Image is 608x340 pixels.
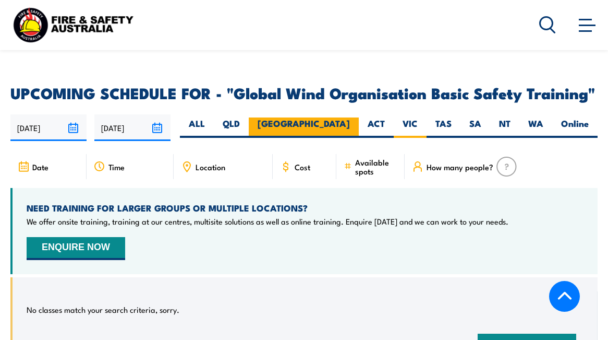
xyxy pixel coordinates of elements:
span: Cost [295,162,310,171]
label: VIC [394,118,427,138]
h2: UPCOMING SCHEDULE FOR - "Global Wind Organisation Basic Safety Training" [10,86,598,99]
span: Date [32,162,48,171]
label: TAS [427,118,460,138]
p: No classes match your search criteria, sorry. [27,304,179,315]
label: ALL [180,118,214,138]
span: Available spots [355,158,397,175]
label: NT [490,118,519,138]
h4: NEED TRAINING FOR LARGER GROUPS OR MULTIPLE LOCATIONS? [27,202,508,214]
span: How many people? [427,162,493,171]
label: SA [460,118,490,138]
button: ENQUIRE NOW [27,237,125,260]
label: ACT [359,118,394,138]
span: Location [196,162,225,171]
span: Time [108,162,125,171]
input: From date [10,114,87,141]
p: We offer onsite training, training at our centres, multisite solutions as well as online training... [27,216,508,227]
input: To date [94,114,171,141]
label: QLD [214,118,249,138]
label: WA [519,118,552,138]
label: Online [552,118,598,138]
label: [GEOGRAPHIC_DATA] [249,118,359,138]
